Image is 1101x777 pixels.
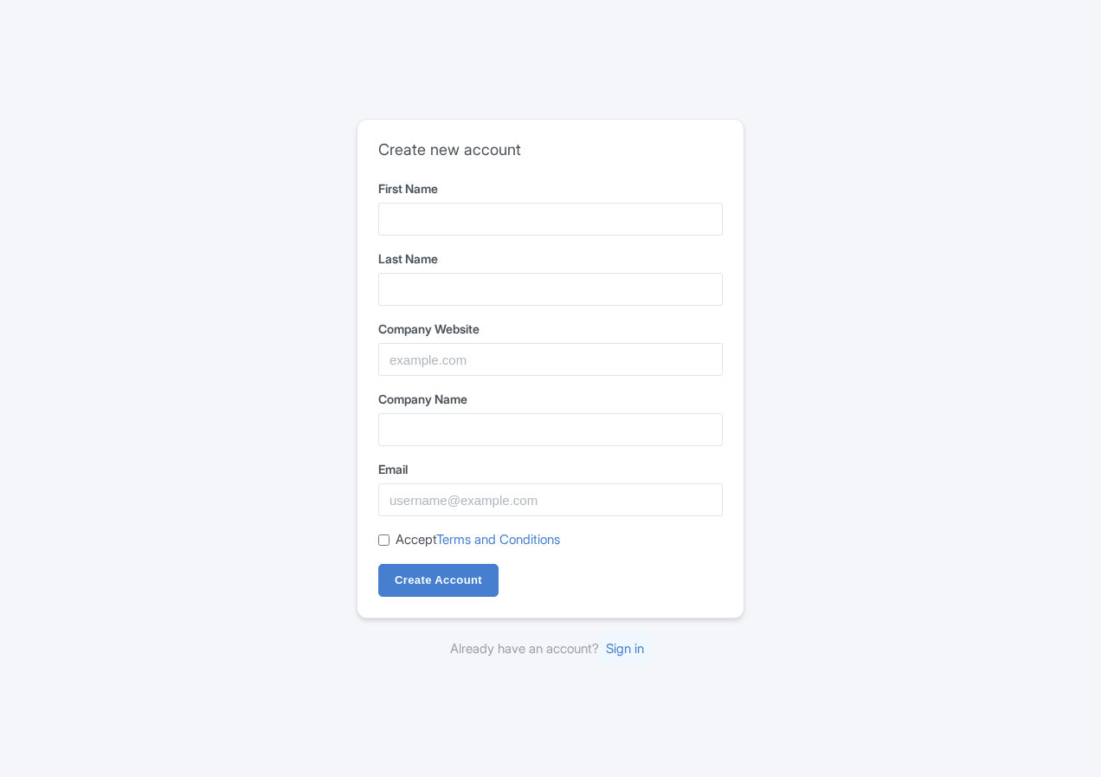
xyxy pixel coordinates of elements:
[357,639,744,659] div: Already have an account?
[436,531,560,547] a: Terms and Conditions
[378,179,723,197] label: First Name
[378,320,723,338] label: Company Website
[378,564,499,597] input: Create Account
[378,390,723,408] label: Company Name
[378,343,723,376] input: example.com
[378,483,723,516] input: username@example.com
[378,140,723,159] h2: Create new account
[378,249,723,268] label: Last Name
[396,530,560,550] label: Accept
[378,460,723,478] label: Email
[599,633,651,664] a: Sign in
